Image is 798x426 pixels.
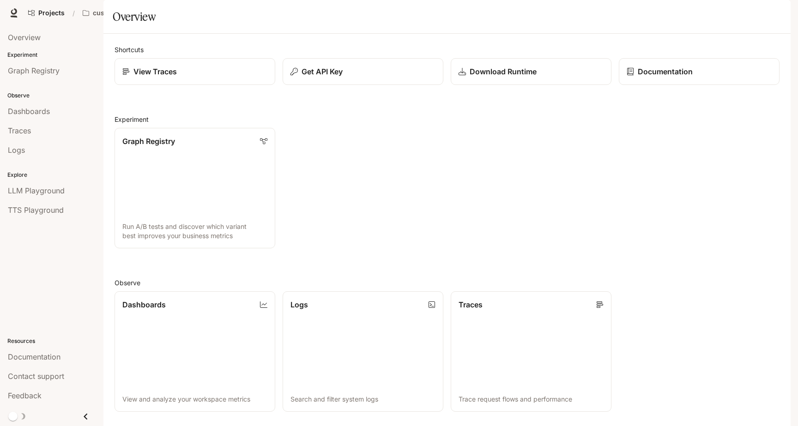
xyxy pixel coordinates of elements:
[122,299,166,310] p: Dashboards
[302,66,343,77] p: Get API Key
[24,4,69,22] a: Go to projects
[115,114,780,124] h2: Experiment
[69,8,79,18] div: /
[115,291,275,412] a: DashboardsView and analyze your workspace metrics
[290,299,308,310] p: Logs
[283,291,443,412] a: LogsSearch and filter system logs
[113,7,156,26] h1: Overview
[115,278,780,288] h2: Observe
[115,128,275,248] a: Graph RegistryRun A/B tests and discover which variant best improves your business metrics
[451,58,611,85] a: Download Runtime
[115,58,275,85] a: View Traces
[93,9,144,17] p: custom-prompt
[122,136,175,147] p: Graph Registry
[459,299,483,310] p: Traces
[451,291,611,412] a: TracesTrace request flows and performance
[38,9,65,17] span: Projects
[470,66,537,77] p: Download Runtime
[619,58,780,85] a: Documentation
[290,395,435,404] p: Search and filter system logs
[459,395,604,404] p: Trace request flows and performance
[638,66,693,77] p: Documentation
[115,45,780,54] h2: Shortcuts
[283,58,443,85] button: Get API Key
[122,395,267,404] p: View and analyze your workspace metrics
[79,4,158,22] button: All workspaces
[122,222,267,240] p: Run A/B tests and discover which variant best improves your business metrics
[133,66,177,77] p: View Traces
